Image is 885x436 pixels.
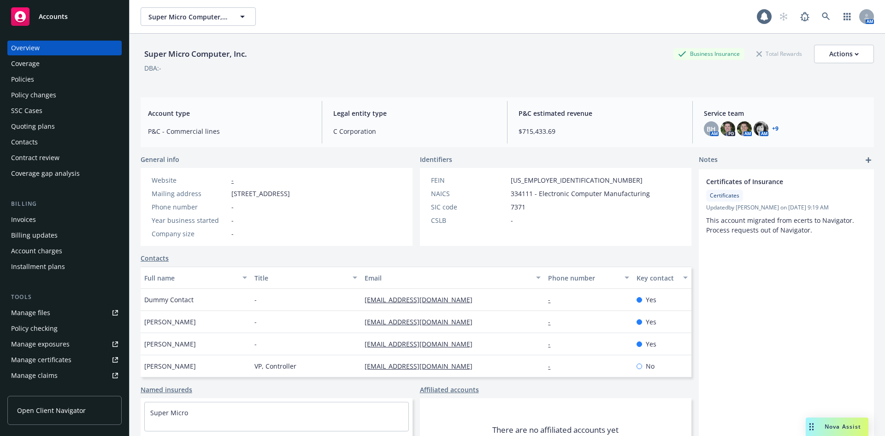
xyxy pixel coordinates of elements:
div: Invoices [11,212,36,227]
span: General info [141,155,179,164]
span: - [231,229,234,239]
div: Contract review [11,150,59,165]
a: Coverage [7,56,122,71]
a: Manage claims [7,368,122,383]
a: Contacts [141,253,169,263]
span: No [646,361,655,371]
a: Manage files [7,305,122,320]
a: Manage BORs [7,384,122,399]
span: 7371 [511,202,525,212]
span: P&C - Commercial lines [148,126,311,136]
span: Certificates of Insurance [706,177,843,186]
span: $715,433.69 [519,126,681,136]
span: - [231,215,234,225]
div: CSLB [431,215,507,225]
span: - [254,295,257,305]
div: Title [254,273,347,283]
a: [EMAIL_ADDRESS][DOMAIN_NAME] [365,295,480,304]
a: - [231,176,234,185]
a: [EMAIL_ADDRESS][DOMAIN_NAME] [365,317,480,326]
span: Open Client Navigator [17,406,86,415]
span: Certificates [710,191,739,200]
span: Updated by [PERSON_NAME] on [DATE] 9:19 AM [706,203,867,212]
a: Manage exposures [7,337,122,352]
a: Manage certificates [7,352,122,367]
button: Super Micro Computer, Inc. [141,7,256,26]
div: SIC code [431,202,507,212]
div: Manage claims [11,368,58,383]
a: Policies [7,72,122,87]
img: photo [754,121,768,136]
a: - [548,340,558,348]
span: Account type [148,108,311,118]
div: Company size [152,229,228,239]
span: Nova Assist [825,423,861,430]
span: - [254,339,257,349]
div: Contacts [11,135,38,149]
div: Phone number [548,273,619,283]
a: Super Micro [150,408,188,417]
a: [EMAIL_ADDRESS][DOMAIN_NAME] [365,340,480,348]
div: Business Insurance [673,48,744,60]
button: Title [251,267,361,289]
span: - [254,317,257,327]
a: Invoices [7,212,122,227]
span: [PERSON_NAME] [144,339,196,349]
button: Phone number [544,267,632,289]
a: add [863,155,874,166]
span: There are no affiliated accounts yet [492,424,619,436]
div: Email [365,273,531,283]
span: Service team [704,108,867,118]
a: Installment plans [7,259,122,274]
span: Yes [646,317,656,327]
span: Identifiers [420,155,452,164]
div: Total Rewards [752,48,807,60]
button: Actions [814,45,874,63]
div: Manage exposures [11,337,70,352]
a: Report a Bug [796,7,814,26]
a: Billing updates [7,228,122,243]
img: photo [720,121,735,136]
span: This account migrated from ecerts to Navigator. Process requests out of Navigator. [706,216,856,234]
span: Super Micro Computer, Inc. [148,12,228,22]
div: FEIN [431,175,507,185]
span: [US_EMPLOYER_IDENTIFICATION_NUMBER] [511,175,643,185]
span: [STREET_ADDRESS] [231,189,290,198]
div: Phone number [152,202,228,212]
a: +9 [772,126,779,131]
div: Installment plans [11,259,65,274]
div: Coverage gap analysis [11,166,80,181]
div: Manage files [11,305,50,320]
div: SSC Cases [11,103,42,118]
a: Start snowing [774,7,793,26]
span: P&C estimated revenue [519,108,681,118]
a: SSC Cases [7,103,122,118]
div: Tools [7,293,122,302]
div: Account charges [11,244,62,258]
a: Overview [7,41,122,55]
a: Affiliated accounts [420,385,479,394]
span: VP, Controller [254,361,296,371]
span: Notes [699,155,718,166]
div: Year business started [152,215,228,225]
a: Quoting plans [7,119,122,134]
div: Drag to move [806,418,817,436]
span: Accounts [39,13,68,20]
button: Key contact [633,267,691,289]
span: Dummy Contact [144,295,194,305]
div: Billing [7,199,122,209]
img: photo [737,121,752,136]
a: Named insureds [141,385,192,394]
div: Full name [144,273,237,283]
div: Coverage [11,56,40,71]
span: BH [707,124,716,134]
span: 334111 - Electronic Computer Manufacturing [511,189,650,198]
a: - [548,295,558,304]
span: - [511,215,513,225]
a: Search [817,7,835,26]
div: Super Micro Computer, Inc. [141,48,251,60]
div: Policies [11,72,34,87]
div: Quoting plans [11,119,55,134]
div: NAICS [431,189,507,198]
